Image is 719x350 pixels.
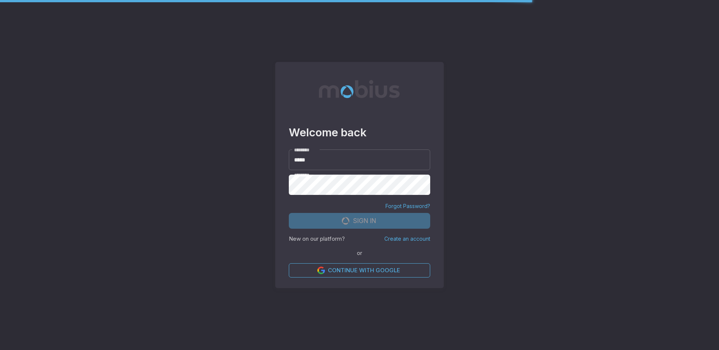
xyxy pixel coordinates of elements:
[289,263,430,278] a: Continue with Google
[385,202,430,210] a: Forgot Password?
[384,235,430,242] a: Create an account
[289,235,345,243] p: New on our platform?
[355,249,364,257] span: or
[289,124,430,141] h3: Welcome back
